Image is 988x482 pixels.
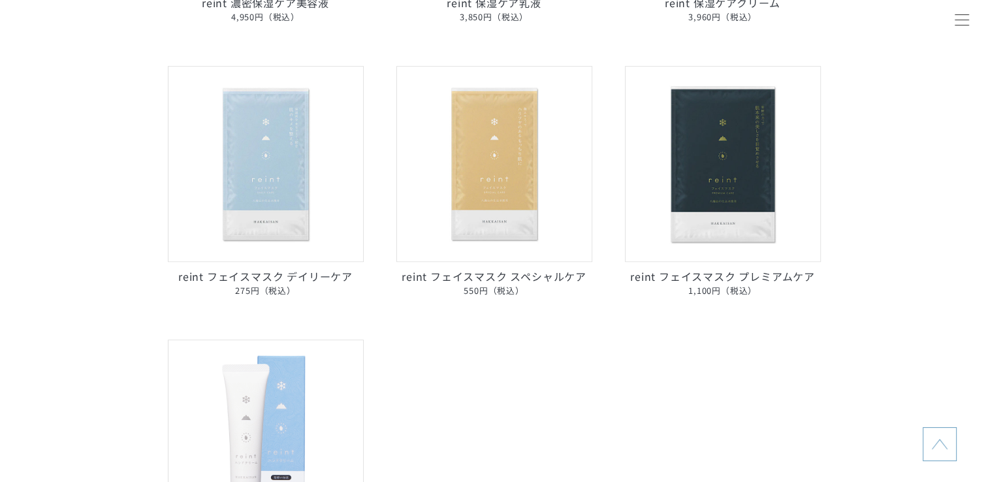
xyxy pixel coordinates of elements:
span: 275円（税込） [168,284,364,298]
a: reint フェイスマスク デイリーケア reint フェイスマスク デイリーケア275円（税込） [168,66,364,298]
img: reint フェイスマスク スペシャルケア [396,66,592,262]
p: reint フェイスマスク デイリーケア [168,268,364,298]
img: reint フェイスマスク デイリーケア [168,66,364,262]
span: 4,950円（税込） [168,10,364,24]
span: 1,100円（税込） [625,284,821,298]
a: reint フェイスマスク スペシャルケア reint フェイスマスク スペシャルケア550円（税込） [396,66,592,298]
p: reint フェイスマスク スペシャルケア [396,268,592,298]
p: reint フェイスマスク プレミアムケア [625,268,821,298]
img: topに戻る [932,436,948,452]
span: 3,850円（税込） [396,10,592,24]
a: reint フェイスマスク プレミアムケア reint フェイスマスク プレミアムケア1,100円（税込） [625,66,821,298]
span: 550円（税込） [396,284,592,298]
span: 3,960円（税込） [625,10,821,24]
img: reint フェイスマスク プレミアムケア [625,66,821,262]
